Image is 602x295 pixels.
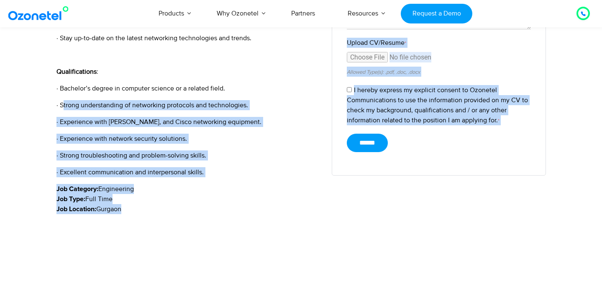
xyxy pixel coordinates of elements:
p: · Experience with [PERSON_NAME], and Cisco networking equipment. [56,117,320,127]
strong: Job Location: [56,206,96,212]
label: Upload CV/Resume [347,38,531,48]
strong: Job Type: [56,196,85,202]
span: Gurgaon [96,205,121,213]
strong: Job Category: [56,186,98,192]
p: · Strong troubleshooting and problem-solving skills. [56,150,320,160]
p: · Strong understanding of networking protocols and technologies. [56,100,320,110]
label: I hereby express my explicit consent to Ozonetel Communications to use the information provided o... [347,86,528,124]
p: · Experience with network security solutions. [56,134,320,144]
a: Request a Demo [401,4,472,23]
p: · Stay up-to-date on the latest networking technologies and trends. [56,33,320,43]
p: · Excellent communication and interpersonal skills. [56,167,320,177]
p: : [56,67,320,77]
small: Allowed Type(s): .pdf, .doc, .docx [347,69,420,75]
p: · Bachelor’s degree in computer science or a related field. [56,83,320,93]
b: Qualifications [56,67,97,76]
span: Full Time [85,195,113,203]
span: Engineering [98,185,134,193]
